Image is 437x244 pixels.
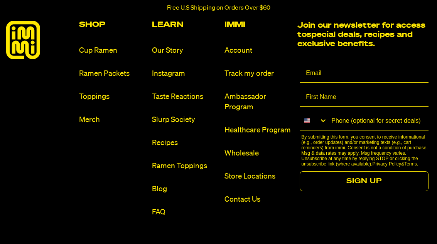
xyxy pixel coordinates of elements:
img: immieats [6,21,40,59]
a: Account [224,45,291,56]
a: Terms [404,161,417,167]
input: Email [300,64,429,83]
a: Instagram [152,69,219,79]
p: By submitting this form, you consent to receive informational (e.g., order updates) and/or market... [301,134,431,167]
a: Recipes [152,138,219,148]
button: Search Countries [300,111,327,130]
a: Contact Us [224,194,291,205]
a: Taste Reactions [152,92,219,102]
h2: Immi [224,21,291,28]
a: Cup Ramen [79,45,146,56]
a: Our Story [152,45,219,56]
p: Free U.S Shipping on Orders Over $60 [167,5,270,12]
h2: Join our newsletter for access to special deals, recipes and exclusive benefits. [297,21,430,48]
a: Privacy Policy [372,161,401,167]
a: Ramen Toppings [152,161,219,171]
a: Track my order [224,69,291,79]
img: United States [304,117,310,124]
button: SIGN UP [300,171,429,191]
a: Store Locations [224,171,291,182]
a: Merch [79,115,146,125]
a: Slurp Society [152,115,219,125]
a: Healthcare Program [224,125,291,135]
a: FAQ [152,207,219,217]
a: Wholesale [224,148,291,159]
input: First Name [300,87,429,107]
a: Blog [152,184,219,194]
h2: Shop [79,21,146,28]
a: Ambassador Program [224,92,291,112]
a: Toppings [79,92,146,102]
input: Phone (optional for secret deals) [327,111,429,130]
h2: Learn [152,21,219,28]
a: Ramen Packets [79,69,146,79]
